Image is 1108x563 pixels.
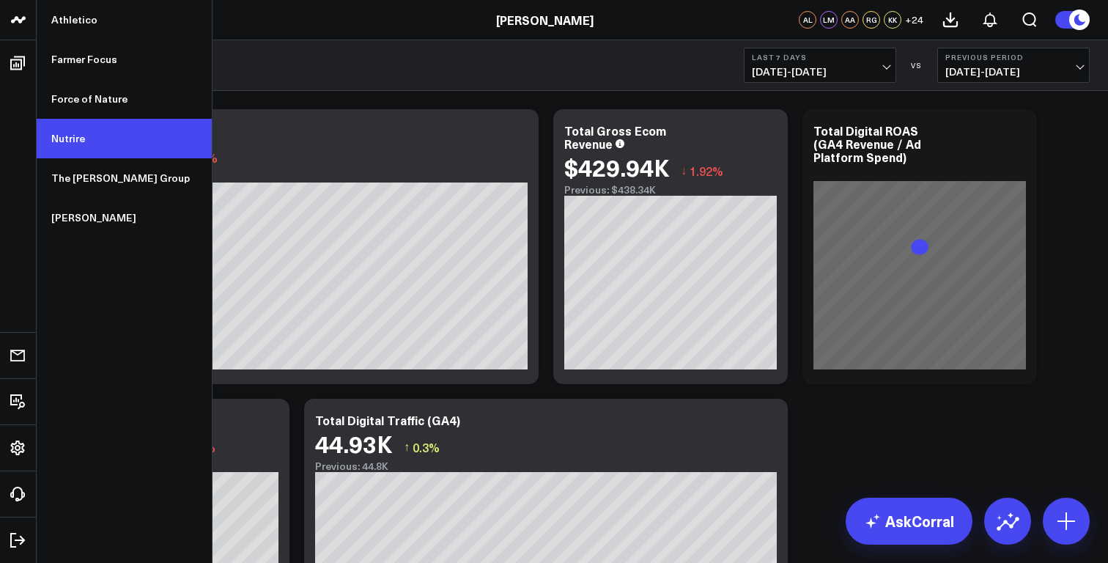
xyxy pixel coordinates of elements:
div: AA [841,11,859,29]
a: [PERSON_NAME] [496,12,594,28]
div: Total Digital ROAS (GA4 Revenue / Ad Platform Spend) [813,122,921,165]
span: 1.92% [690,163,723,179]
div: LM [820,11,838,29]
span: [DATE] - [DATE] [752,66,888,78]
div: AL [799,11,816,29]
button: +24 [905,11,923,29]
span: 0.3% [413,439,440,455]
div: KK [884,11,901,29]
div: Total Digital Traffic (GA4) [315,412,460,428]
div: Previous: $438.34K [564,184,777,196]
a: Nutrire [37,119,212,158]
b: Last 7 Days [752,53,888,62]
div: VS [904,61,930,70]
a: AskCorral [846,498,972,545]
div: $429.94K [564,154,670,180]
div: RG [863,11,880,29]
span: + 24 [905,15,923,25]
b: Previous Period [945,53,1082,62]
div: 44.93K [315,430,393,457]
a: Farmer Focus [37,40,212,79]
span: [DATE] - [DATE] [945,66,1082,78]
a: [PERSON_NAME] [37,198,212,238]
div: Previous: $41.96K [66,171,528,183]
div: Previous: 44.8K [315,460,777,472]
button: Last 7 Days[DATE]-[DATE] [744,48,896,83]
a: Force of Nature [37,79,212,119]
span: ↑ [404,438,410,457]
a: The [PERSON_NAME] Group [37,158,212,198]
div: Total Gross Ecom Revenue [564,122,666,152]
span: ↓ [681,161,687,180]
button: Previous Period[DATE]-[DATE] [937,48,1090,83]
